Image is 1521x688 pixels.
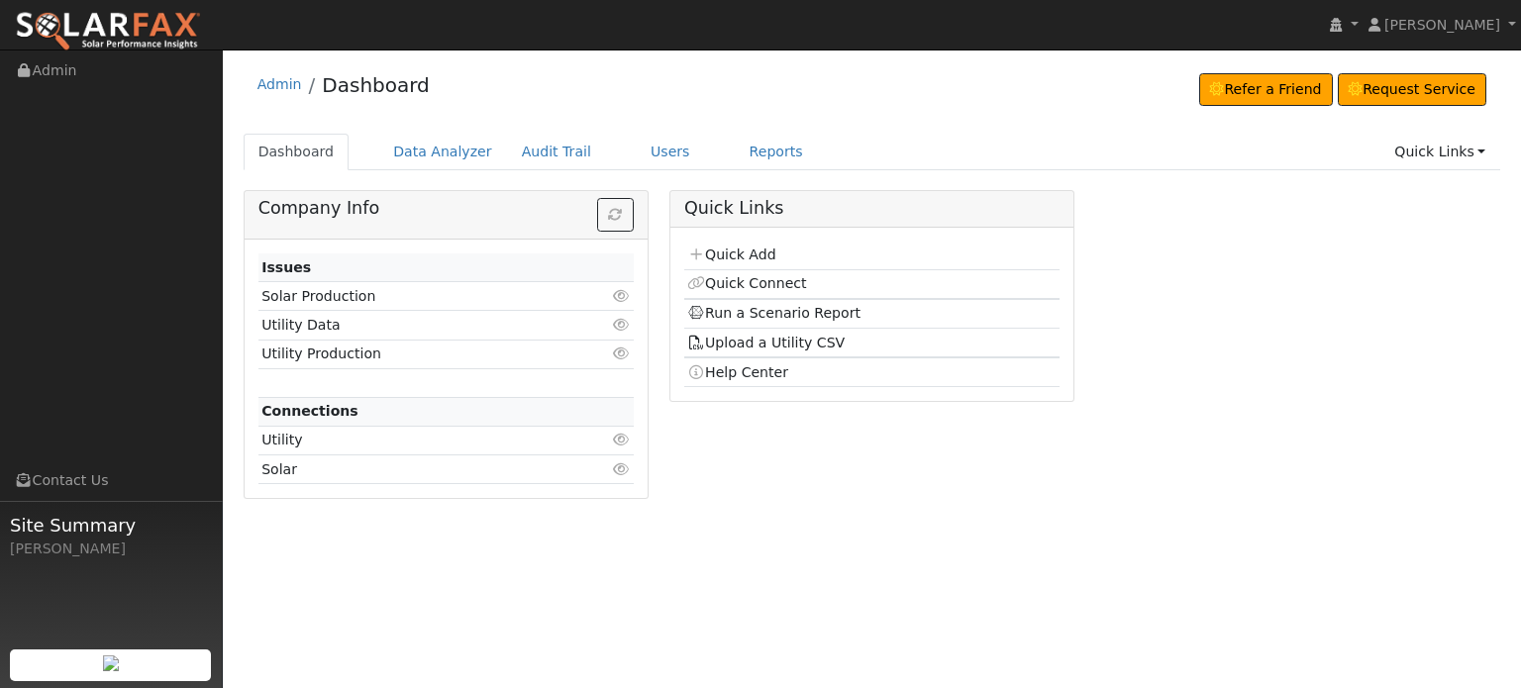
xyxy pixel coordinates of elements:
[258,311,573,340] td: Utility Data
[378,134,507,170] a: Data Analyzer
[735,134,818,170] a: Reports
[613,462,631,476] i: Click to view
[322,73,430,97] a: Dashboard
[258,426,573,454] td: Utility
[1384,17,1500,33] span: [PERSON_NAME]
[613,346,631,360] i: Click to view
[687,246,775,262] a: Quick Add
[684,198,1060,219] h5: Quick Links
[687,335,845,350] a: Upload a Utility CSV
[687,364,788,380] a: Help Center
[10,539,212,559] div: [PERSON_NAME]
[103,655,119,671] img: retrieve
[613,318,631,332] i: Click to view
[261,403,358,419] strong: Connections
[1199,73,1333,107] a: Refer a Friend
[258,455,573,484] td: Solar
[636,134,705,170] a: Users
[687,275,806,291] a: Quick Connect
[244,134,350,170] a: Dashboard
[507,134,606,170] a: Audit Trail
[261,259,311,275] strong: Issues
[258,282,573,311] td: Solar Production
[15,11,201,52] img: SolarFax
[1379,134,1500,170] a: Quick Links
[258,340,573,368] td: Utility Production
[258,198,634,219] h5: Company Info
[257,76,302,92] a: Admin
[613,289,631,303] i: Click to view
[613,433,631,446] i: Click to view
[687,305,861,321] a: Run a Scenario Report
[10,512,212,539] span: Site Summary
[1338,73,1487,107] a: Request Service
